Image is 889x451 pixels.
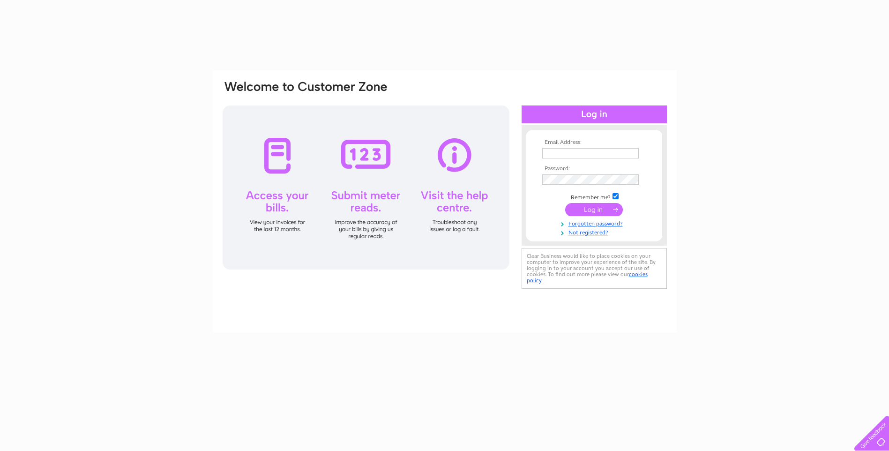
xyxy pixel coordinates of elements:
[527,271,648,284] a: cookies policy
[522,248,667,289] div: Clear Business would like to place cookies on your computer to improve your experience of the sit...
[540,139,649,146] th: Email Address:
[540,192,649,201] td: Remember me?
[542,227,649,236] a: Not registered?
[542,218,649,227] a: Forgotten password?
[565,203,623,216] input: Submit
[540,165,649,172] th: Password:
